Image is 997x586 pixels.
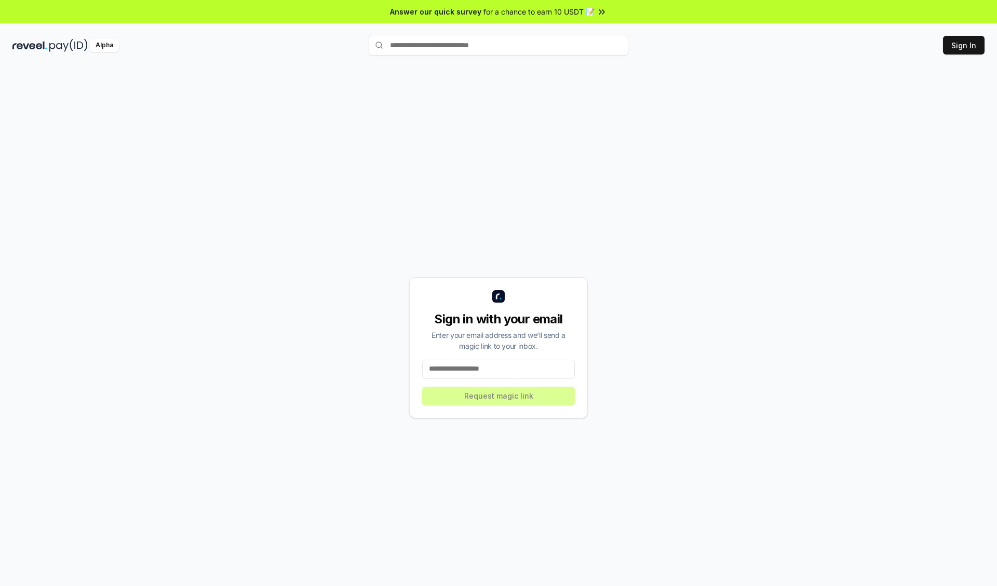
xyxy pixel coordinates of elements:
div: Sign in with your email [422,311,575,328]
div: Enter your email address and we’ll send a magic link to your inbox. [422,330,575,351]
span: for a chance to earn 10 USDT 📝 [483,6,595,17]
img: logo_small [492,290,505,303]
img: pay_id [49,39,88,52]
button: Sign In [943,36,985,54]
div: Alpha [90,39,119,52]
img: reveel_dark [12,39,47,52]
span: Answer our quick survey [390,6,481,17]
